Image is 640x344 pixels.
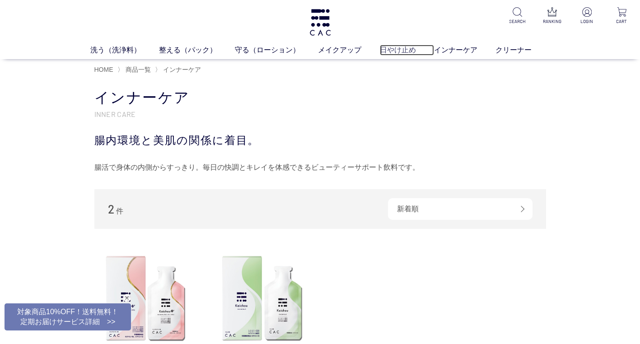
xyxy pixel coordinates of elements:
div: 腸活で身体の内側からすっきり。毎日の快調とキレイを体感できるビューティーサポート飲料です。 [94,160,546,175]
span: インナーケア [163,66,201,73]
h1: インナーケア [94,88,546,107]
p: SEARCH [506,18,528,25]
p: CART [611,18,633,25]
a: RANKING [541,7,563,25]
img: logo [308,9,332,36]
p: RANKING [541,18,563,25]
li: 〉 [155,65,203,74]
a: インナーケア [434,45,495,56]
li: 〉 [117,65,153,74]
div: 新着順 [388,198,533,220]
a: 商品一覧 [124,66,151,73]
a: SEARCH [506,7,528,25]
a: 日やけ止め [380,45,434,56]
a: 整える（パック） [159,45,235,56]
span: 件 [116,207,123,215]
span: 2 [108,202,114,216]
a: 洗う（洗浄料） [90,45,159,56]
a: メイクアップ [318,45,379,56]
a: インナーケア [161,66,201,73]
a: クリーナー [495,45,550,56]
a: 守る（ローション） [235,45,318,56]
a: CART [611,7,633,25]
p: LOGIN [576,18,598,25]
a: LOGIN [576,7,598,25]
span: 商品一覧 [126,66,151,73]
a: HOME [94,66,113,73]
div: 腸内環境と美肌の関係に着目。 [94,132,546,149]
p: INNER CARE [94,109,546,119]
